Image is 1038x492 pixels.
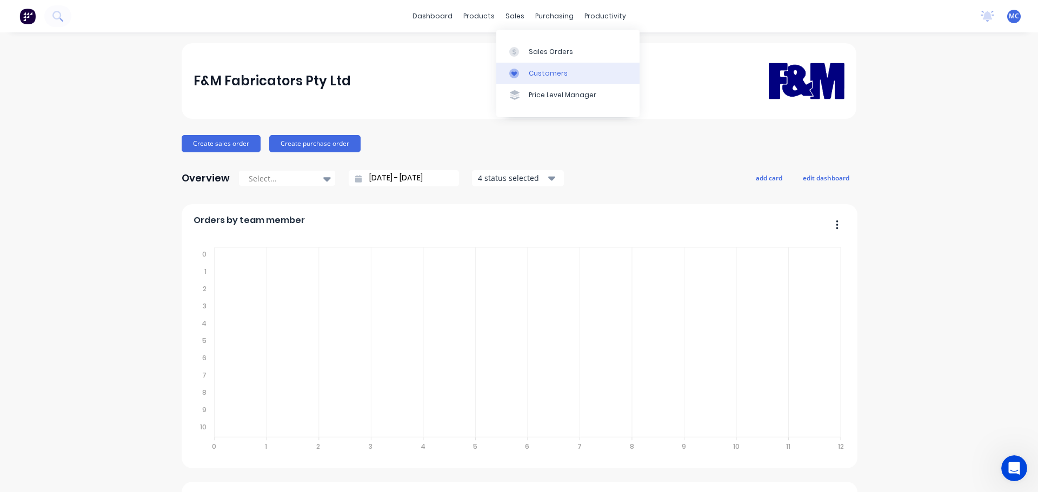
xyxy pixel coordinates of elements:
tspan: 3 [202,301,206,311]
tspan: 3 [369,442,372,451]
span: Orders by team member [194,214,305,227]
div: Overview [182,167,230,189]
tspan: 8 [202,388,206,397]
tspan: 7 [577,442,582,451]
tspan: 1 [204,267,206,276]
tspan: 12 [837,442,843,451]
tspan: 4 [420,442,425,451]
tspan: 2 [202,284,206,293]
tspan: 10 [199,422,206,432]
button: add card [749,171,789,185]
div: Customers [529,69,568,78]
tspan: 10 [733,442,739,451]
tspan: 0 [211,442,216,451]
tspan: 1 [265,442,267,451]
div: productivity [579,8,631,24]
span: MC [1009,11,1019,21]
img: F&M Fabricators Pty Ltd [769,47,844,114]
tspan: 6 [525,442,529,451]
tspan: 5 [473,442,477,451]
button: Create purchase order [269,135,361,152]
tspan: 7 [202,370,206,380]
img: Factory [19,8,36,24]
div: purchasing [530,8,579,24]
div: Price Level Manager [529,90,596,100]
button: 4 status selected [472,170,564,186]
a: Customers [496,63,640,84]
div: products [458,8,500,24]
tspan: 8 [629,442,634,451]
tspan: 0 [202,250,206,259]
a: dashboard [407,8,458,24]
tspan: 4 [201,319,206,328]
tspan: 2 [316,442,320,451]
tspan: 11 [786,442,790,451]
a: Price Level Manager [496,84,640,106]
tspan: 9 [202,405,206,414]
div: F&M Fabricators Pty Ltd [194,70,351,92]
div: 4 status selected [478,172,546,184]
button: Create sales order [182,135,261,152]
div: Sales Orders [529,47,573,57]
iframe: Intercom live chat [1001,455,1027,481]
tspan: 9 [682,442,686,451]
a: Sales Orders [496,41,640,62]
tspan: 6 [202,353,206,362]
button: edit dashboard [796,171,856,185]
tspan: 5 [202,336,206,345]
div: sales [500,8,530,24]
